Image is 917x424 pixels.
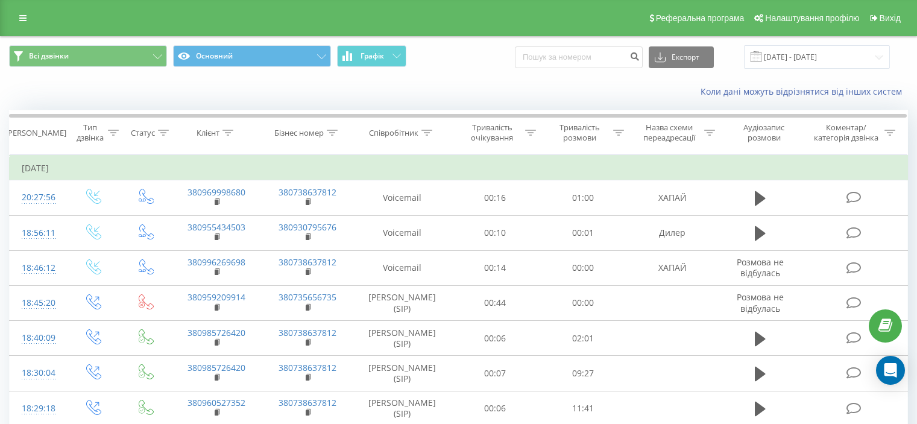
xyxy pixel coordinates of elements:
[765,13,859,23] span: Налаштування профілю
[539,321,626,356] td: 02:01
[187,221,245,233] a: 380955434503
[361,52,384,60] span: Графік
[10,156,908,180] td: [DATE]
[187,291,245,303] a: 380959209914
[197,128,219,138] div: Клієнт
[452,180,539,215] td: 00:16
[337,45,406,67] button: Графік
[452,285,539,320] td: 00:44
[187,362,245,373] a: 380985726420
[656,13,745,23] span: Реферальна програма
[279,221,336,233] a: 380930795676
[22,256,54,280] div: 18:46:12
[274,128,324,138] div: Бізнес номер
[22,291,54,315] div: 18:45:20
[279,327,336,338] a: 380738637812
[353,250,452,285] td: Voicemail
[187,256,245,268] a: 380996269698
[353,321,452,356] td: [PERSON_NAME] (SIP)
[626,250,717,285] td: ХАПАЙ
[880,13,901,23] span: Вихід
[279,362,336,373] a: 380738637812
[539,285,626,320] td: 00:00
[279,291,336,303] a: 380735656735
[353,215,452,250] td: Voicemail
[626,215,717,250] td: Дилер
[353,356,452,391] td: [PERSON_NAME] (SIP)
[452,321,539,356] td: 00:06
[539,215,626,250] td: 00:01
[539,250,626,285] td: 00:00
[29,51,69,61] span: Всі дзвінки
[353,285,452,320] td: [PERSON_NAME] (SIP)
[187,186,245,198] a: 380969998680
[539,180,626,215] td: 01:00
[811,122,881,143] div: Коментар/категорія дзвінка
[279,256,336,268] a: 380738637812
[9,45,167,67] button: Всі дзвінки
[22,186,54,209] div: 20:27:56
[737,291,784,314] span: Розмова не відбулась
[353,180,452,215] td: Voicemail
[279,397,336,408] a: 380738637812
[173,45,331,67] button: Основний
[876,356,905,385] div: Open Intercom Messenger
[187,327,245,338] a: 380985726420
[22,326,54,350] div: 18:40:09
[187,397,245,408] a: 380960527352
[22,221,54,245] div: 18:56:11
[638,122,701,143] div: Назва схеми переадресації
[452,250,539,285] td: 00:14
[626,180,717,215] td: ХАПАЙ
[22,397,54,420] div: 18:29:18
[279,186,336,198] a: 380738637812
[550,122,610,143] div: Тривалість розмови
[462,122,523,143] div: Тривалість очікування
[452,215,539,250] td: 00:10
[5,128,66,138] div: [PERSON_NAME]
[452,356,539,391] td: 00:07
[76,122,104,143] div: Тип дзвінка
[649,46,714,68] button: Експорт
[729,122,799,143] div: Аудіозапис розмови
[515,46,643,68] input: Пошук за номером
[22,361,54,385] div: 18:30:04
[369,128,418,138] div: Співробітник
[131,128,155,138] div: Статус
[701,86,908,97] a: Коли дані можуть відрізнятися вiд інших систем
[539,356,626,391] td: 09:27
[737,256,784,279] span: Розмова не відбулась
